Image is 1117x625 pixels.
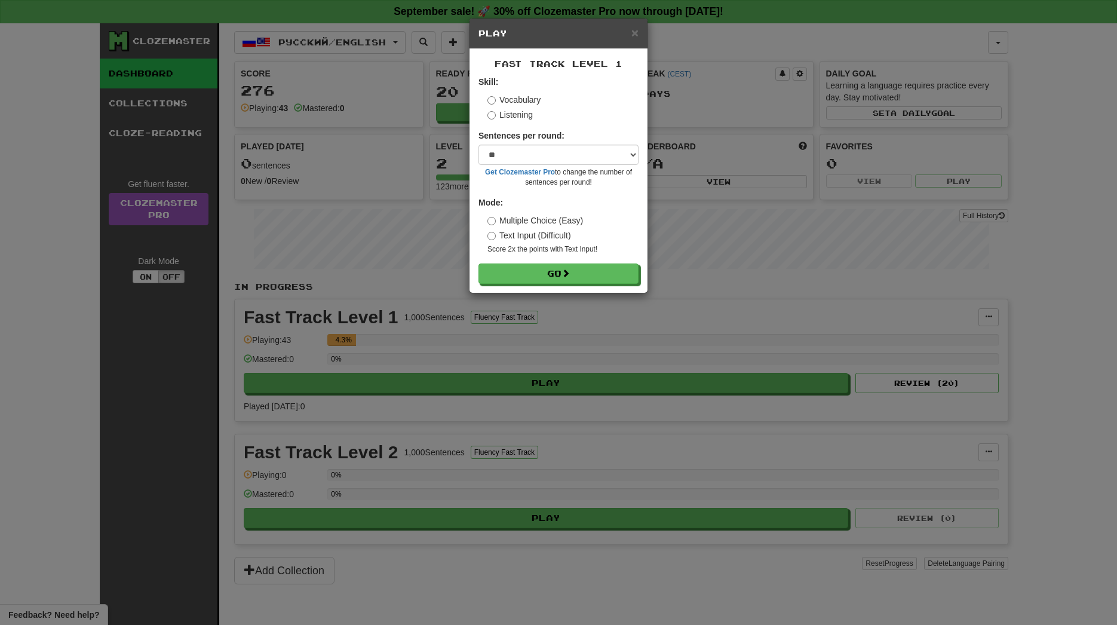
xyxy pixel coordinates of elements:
label: Text Input (Difficult) [487,229,571,241]
input: Vocabulary [487,96,496,105]
input: Multiple Choice (Easy) [487,217,496,225]
label: Listening [487,109,533,121]
small: Score 2x the points with Text Input ! [487,244,639,255]
label: Multiple Choice (Easy) [487,215,583,226]
a: Get Clozemaster Pro [485,168,555,176]
span: Fast Track Level 1 [495,59,622,69]
span: × [631,26,639,39]
label: Sentences per round: [478,130,564,142]
input: Text Input (Difficult) [487,232,496,240]
h5: Play [478,27,639,39]
strong: Skill: [478,77,498,87]
label: Vocabulary [487,94,541,106]
strong: Mode: [478,198,503,207]
small: to change the number of sentences per round! [478,167,639,188]
button: Go [478,264,639,284]
input: Listening [487,111,496,120]
button: Close [631,26,639,39]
